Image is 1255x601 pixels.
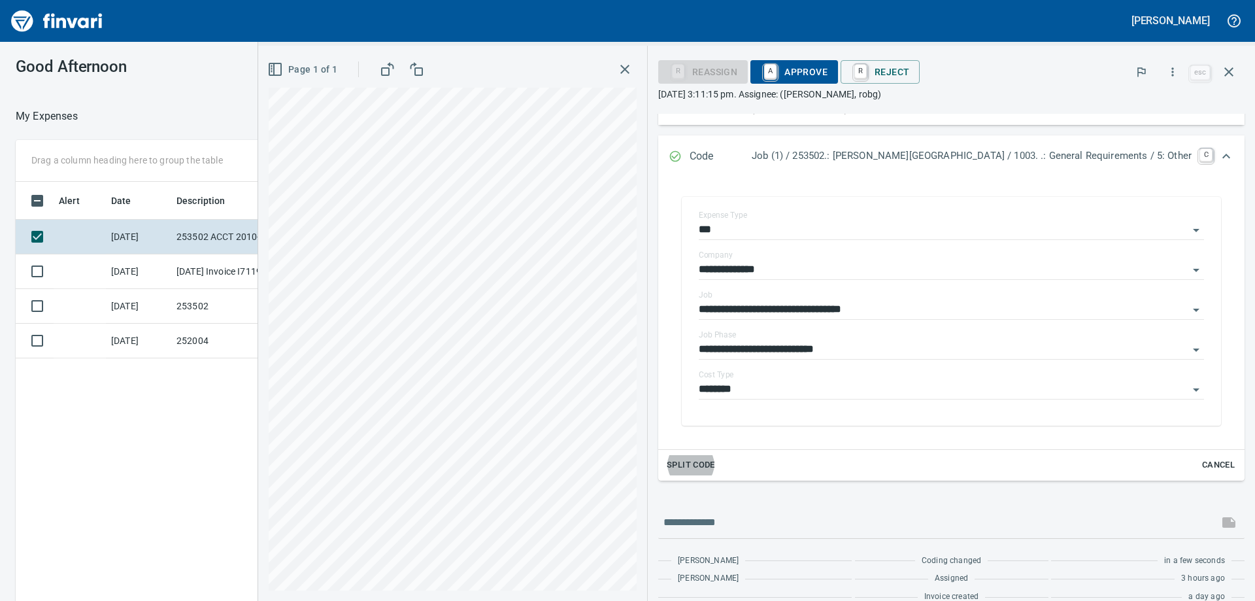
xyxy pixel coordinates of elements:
[1181,572,1225,585] span: 3 hours ago
[750,60,838,84] button: AApprove
[1187,301,1205,319] button: Open
[764,64,777,78] a: A
[1201,458,1236,473] span: Cancel
[111,193,148,209] span: Date
[690,148,752,165] p: Code
[265,58,343,82] button: Page 1 of 1
[1197,455,1239,475] button: Cancel
[699,371,734,379] label: Cost Type
[658,65,748,77] div: Reassign
[1199,148,1213,162] a: C
[658,179,1245,481] div: Expand
[1187,341,1205,359] button: Open
[59,193,97,209] span: Alert
[16,109,78,124] nav: breadcrumb
[1164,555,1225,568] span: in a few seconds
[106,324,171,358] td: [DATE]
[171,289,289,324] td: 253502
[678,555,739,568] span: [PERSON_NAME]
[106,220,171,254] td: [DATE]
[1187,261,1205,279] button: Open
[699,331,736,339] label: Job Phase
[16,58,293,76] h3: Good Afternoon
[1187,221,1205,239] button: Open
[935,572,968,585] span: Assigned
[270,61,337,78] span: Page 1 of 1
[16,109,78,124] p: My Expenses
[663,455,718,475] button: Split Code
[106,254,171,289] td: [DATE]
[699,211,747,219] label: Expense Type
[841,60,920,84] button: RReject
[854,64,867,78] a: R
[1190,65,1210,80] a: esc
[1128,10,1213,31] button: [PERSON_NAME]
[8,5,106,37] img: Finvari
[1213,507,1245,538] span: This records your message into the invoice and notifies anyone mentioned
[752,148,1192,163] p: Job (1) / 253502.: [PERSON_NAME][GEOGRAPHIC_DATA] / 1003. .: General Requirements / 5: Other
[111,193,131,209] span: Date
[761,61,828,83] span: Approve
[699,291,712,299] label: Job
[1131,14,1210,27] h5: [PERSON_NAME]
[171,324,289,358] td: 252004
[1127,58,1156,86] button: Flag
[922,555,981,568] span: Coding changed
[851,61,909,83] span: Reject
[1187,56,1245,88] span: Close invoice
[171,220,289,254] td: 253502 ACCT 2010-1393984
[176,193,243,209] span: Description
[176,193,226,209] span: Description
[678,572,739,585] span: [PERSON_NAME]
[658,135,1245,179] div: Expand
[1187,381,1205,399] button: Open
[31,154,223,167] p: Drag a column heading here to group the table
[699,251,733,259] label: Company
[1158,58,1187,86] button: More
[106,289,171,324] td: [DATE]
[59,193,80,209] span: Alert
[667,458,715,473] span: Split Code
[658,88,1245,101] p: [DATE] 3:11:15 pm. Assignee: ([PERSON_NAME], robg)
[171,254,289,289] td: [DATE] Invoice I7119733 from [PERSON_NAME] Company Inc. (1-10431)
